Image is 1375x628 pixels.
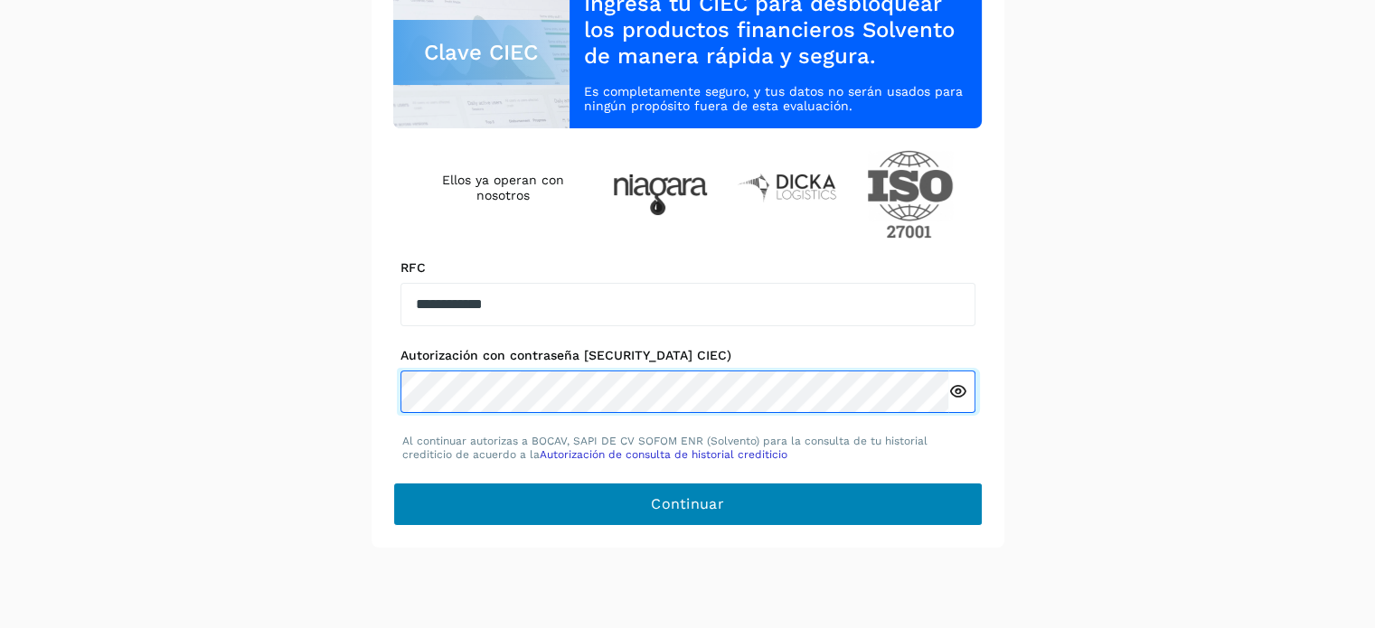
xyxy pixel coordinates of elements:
[912,381,934,403] keeper-lock: Open Keeper Popup
[867,150,954,239] img: ISO
[584,84,967,115] p: Es completamente seguro, y tus datos no serán usados para ningún propósito fuera de esta evaluación.
[422,173,584,203] h4: Ellos ya operan con nosotros
[651,494,724,514] span: Continuar
[400,260,975,276] label: RFC
[402,435,974,461] p: Al continuar autorizas a BOCAV, SAPI DE CV SOFOM ENR (Solvento) para la consulta de tu historial ...
[737,172,838,202] img: Dicka logistics
[400,348,975,363] label: Autorización con contraseña [SECURITY_DATA] CIEC)
[540,448,787,461] a: Autorización de consulta de historial crediticio
[393,483,983,526] button: Continuar
[613,174,708,215] img: Niagara
[393,20,570,85] div: Clave CIEC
